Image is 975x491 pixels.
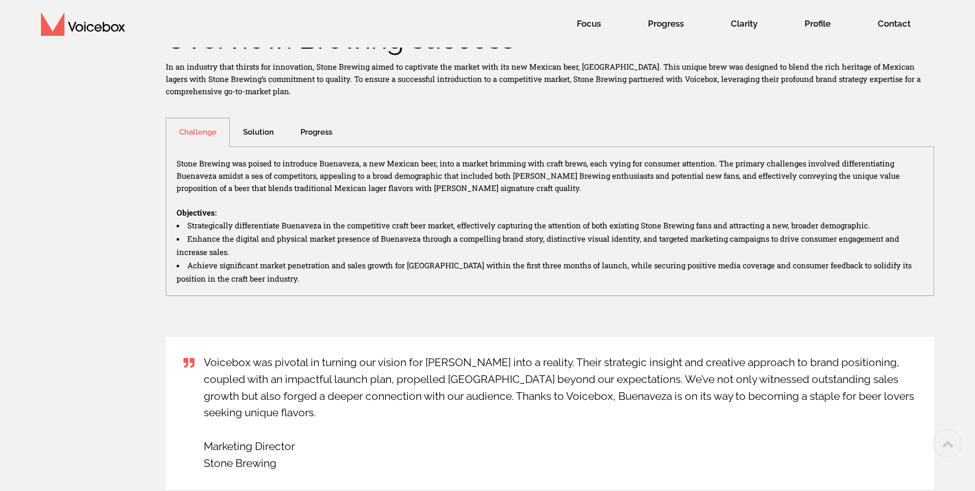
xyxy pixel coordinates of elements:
[183,354,917,472] h5: Voicebox was pivotal in turning our vision for [PERSON_NAME] into a reality. Their strategic insi...
[177,232,923,259] li: Enhance the digital and physical market presence of Buenaveza through a compelling brand story, d...
[177,207,216,218] strong: Objectives:
[230,118,287,147] div: Solution
[177,259,923,285] li: Achieve significant market penetration and sales growth for [GEOGRAPHIC_DATA] within the first th...
[567,10,611,37] span: Focus
[166,25,934,53] h4: Overview: Brewing success
[721,10,768,37] span: Clarity
[166,60,934,97] p: In an industry that thirsts for innovation, Stone Brewing aimed to captivate the market with its ...
[868,10,921,37] span: Contact
[287,118,345,147] div: Progress
[638,10,694,37] span: Progress
[177,219,923,232] li: Strategically differentiate Buenaveza in the competitive craft beer market, effectively capturing...
[166,118,230,147] div: Challenge
[177,157,923,194] p: Stone Brewing was poised to introduce Buenaveza, a new Mexican beer, into a market brimming with ...
[794,10,841,37] span: Profile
